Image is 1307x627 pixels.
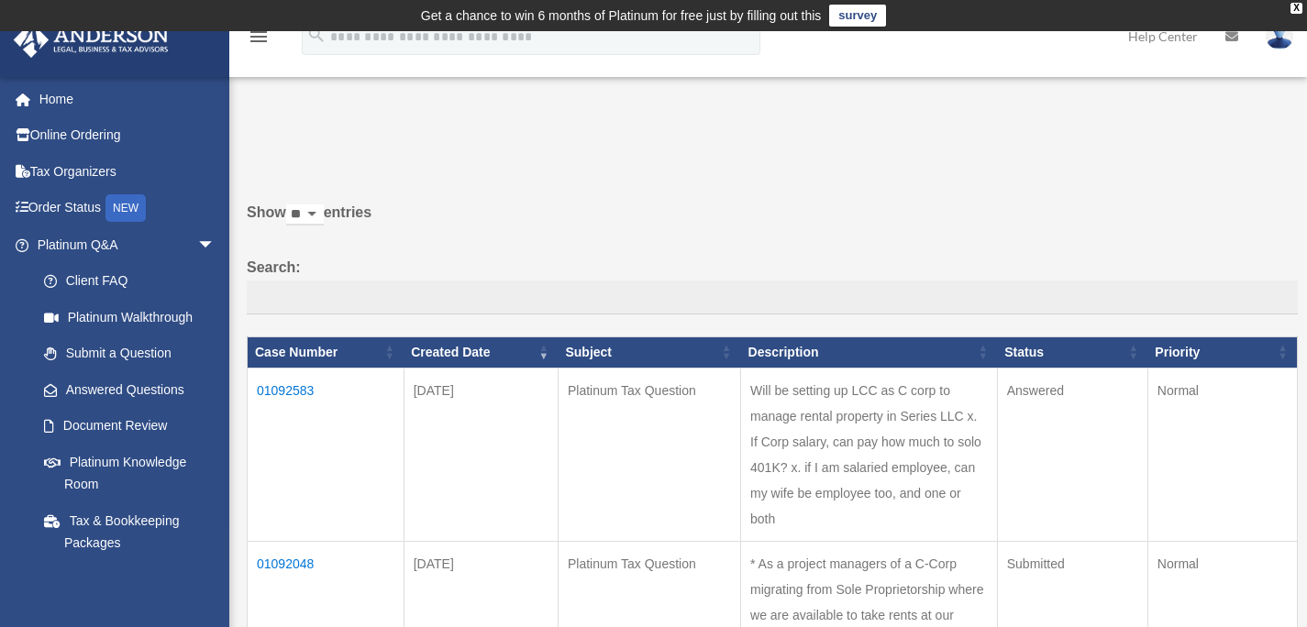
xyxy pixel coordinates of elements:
[1147,368,1297,541] td: Normal
[247,280,1298,315] input: Search:
[248,32,270,48] a: menu
[997,368,1147,541] td: Answered
[13,81,243,117] a: Home
[421,5,822,27] div: Get a chance to win 6 months of Platinum for free just by filling out this
[248,26,270,48] i: menu
[8,22,174,58] img: Anderson Advisors Platinum Portal
[1266,23,1293,49] img: User Pic
[26,561,234,598] a: Land Trust & Deed Forum
[105,194,146,222] div: NEW
[13,190,243,227] a: Order StatusNEW
[13,226,234,263] a: Platinum Q&Aarrow_drop_down
[26,502,234,561] a: Tax & Bookkeeping Packages
[558,337,740,368] th: Subject: activate to sort column ascending
[247,200,1298,244] label: Show entries
[1290,3,1302,14] div: close
[997,337,1147,368] th: Status: activate to sort column ascending
[247,255,1298,315] label: Search:
[13,117,243,154] a: Online Ordering
[741,337,998,368] th: Description: activate to sort column ascending
[1147,337,1297,368] th: Priority: activate to sort column ascending
[741,368,998,541] td: Will be setting up LCC as C corp to manage rental property in Series LLC x. If Corp salary, can p...
[26,335,234,372] a: Submit a Question
[248,368,404,541] td: 01092583
[197,226,234,264] span: arrow_drop_down
[404,337,558,368] th: Created Date: activate to sort column ascending
[558,368,740,541] td: Platinum Tax Question
[26,263,234,300] a: Client FAQ
[404,368,558,541] td: [DATE]
[26,371,225,408] a: Answered Questions
[286,204,324,225] select: Showentries
[26,444,234,502] a: Platinum Knowledge Room
[306,25,327,45] i: search
[26,408,234,445] a: Document Review
[26,299,234,335] a: Platinum Walkthrough
[13,153,243,190] a: Tax Organizers
[248,337,404,368] th: Case Number: activate to sort column ascending
[829,5,886,27] a: survey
